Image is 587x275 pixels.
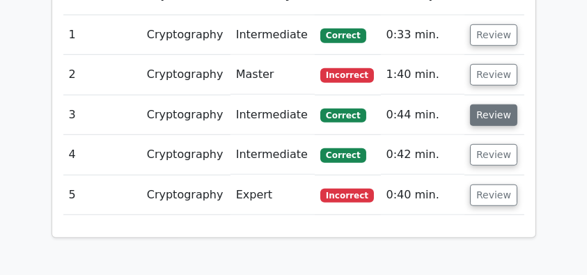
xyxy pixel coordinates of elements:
[141,135,230,175] td: Cryptography
[381,15,464,55] td: 0:33 min.
[320,148,366,162] span: Correct
[63,95,141,135] td: 3
[320,189,374,203] span: Incorrect
[320,29,366,42] span: Correct
[320,68,374,82] span: Incorrect
[230,55,315,95] td: Master
[63,15,141,55] td: 1
[230,135,315,175] td: Intermediate
[63,55,141,95] td: 2
[141,175,230,215] td: Cryptography
[381,135,464,175] td: 0:42 min.
[63,135,141,175] td: 4
[381,55,464,95] td: 1:40 min.
[381,175,464,215] td: 0:40 min.
[320,109,366,123] span: Correct
[470,64,517,86] button: Review
[141,95,230,135] td: Cryptography
[470,144,517,166] button: Review
[230,15,315,55] td: Intermediate
[141,15,230,55] td: Cryptography
[63,175,141,215] td: 5
[470,104,517,126] button: Review
[141,55,230,95] td: Cryptography
[230,175,315,215] td: Expert
[381,95,464,135] td: 0:44 min.
[470,184,517,206] button: Review
[470,24,517,46] button: Review
[230,95,315,135] td: Intermediate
